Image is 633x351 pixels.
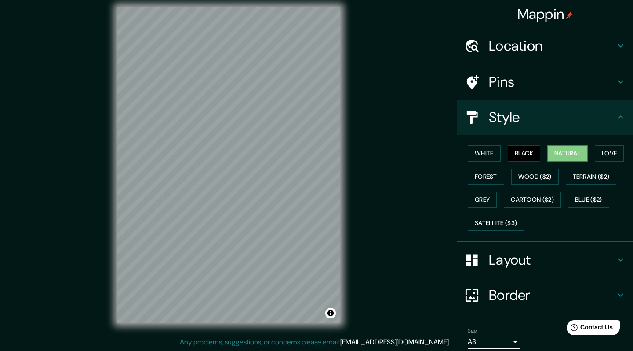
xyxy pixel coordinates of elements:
h4: Border [489,286,615,304]
button: Grey [468,192,497,208]
div: . [451,337,453,347]
button: Wood ($2) [511,169,559,185]
img: pin-icon.png [566,12,573,19]
button: Toggle attribution [325,308,336,318]
h4: Style [489,108,615,126]
button: White [468,145,501,162]
button: Blue ($2) [568,192,609,208]
p: Any problems, suggestions, or concerns please email . [180,337,450,347]
a: [EMAIL_ADDRESS][DOMAIN_NAME] [340,337,449,347]
div: Pins [457,64,633,100]
button: Cartoon ($2) [504,192,561,208]
button: Terrain ($2) [566,169,617,185]
iframe: Help widget launcher [555,317,623,341]
div: Style [457,100,633,135]
div: A3 [468,335,520,349]
button: Love [595,145,624,162]
div: . [450,337,451,347]
h4: Pins [489,73,615,91]
h4: Layout [489,251,615,269]
div: Border [457,277,633,313]
button: Natural [547,145,588,162]
h4: Mappin [517,5,573,23]
h4: Location [489,37,615,55]
canvas: Map [117,7,340,323]
button: Black [508,145,541,162]
div: Location [457,28,633,63]
button: Forest [468,169,504,185]
div: Layout [457,242,633,277]
label: Size [468,327,477,335]
button: Satellite ($3) [468,215,524,231]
